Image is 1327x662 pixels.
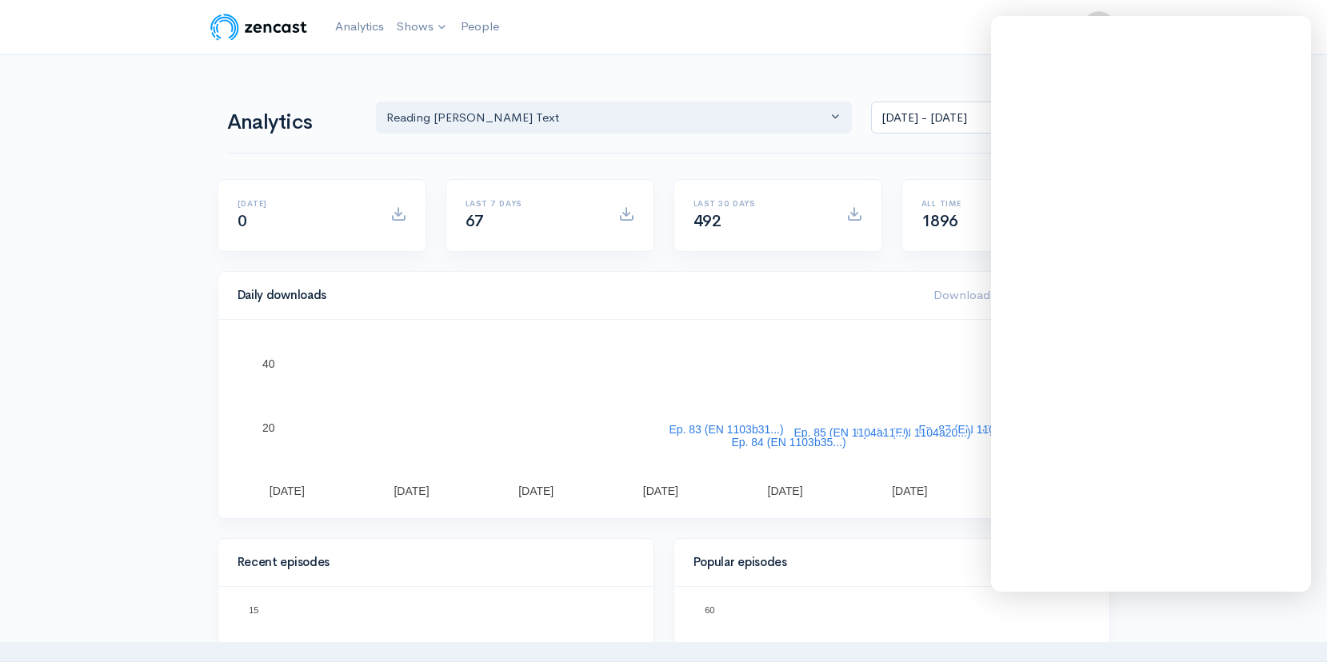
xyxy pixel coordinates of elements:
h6: Last 7 days [466,199,599,208]
iframe: gist-messenger-iframe [991,16,1311,592]
text: [DATE] [767,485,802,497]
img: ZenCast Logo [208,11,310,43]
span: 67 [466,211,484,231]
text: Ep. 86 (EN 1104a20...) [856,426,970,439]
text: [DATE] [642,485,677,497]
span: Downloads during period: [933,287,1099,302]
text: Ep. 85 (EN 1104a11...) [793,426,908,439]
a: Analytics [329,10,390,44]
text: 40 [262,357,275,370]
text: [DATE] [269,485,304,497]
h6: All time [921,199,1055,208]
img: ... [1083,11,1115,43]
svg: A chart. [238,339,1090,499]
text: Ep. 85 [356,632,382,641]
input: analytics date range selector [871,102,1068,134]
text: 20 [262,421,275,434]
h4: Popular episodes [693,556,985,569]
text: 15 [249,605,258,615]
a: People [454,10,506,44]
text: [DATE] [518,485,554,497]
span: 0 [238,211,247,231]
text: Ep. 84 (EN 1103b35...) [731,436,845,449]
a: Shows [390,10,454,45]
h1: Analytics [227,111,357,134]
h4: Daily downloads [238,289,915,302]
text: [DATE] [394,485,429,497]
button: Reading Aristotle's Text [376,102,853,134]
h6: [DATE] [238,199,371,208]
span: 492 [693,211,721,231]
text: 60 [705,605,714,615]
span: 1896 [921,211,958,231]
h4: Recent episodes [238,556,625,569]
div: Reading [PERSON_NAME] Text [386,109,828,127]
text: Ep. 87 (EN 1104a27...) [918,423,1033,436]
a: Help [1017,10,1073,45]
text: [DATE] [892,485,927,497]
iframe: gist-messenger-bubble-iframe [1273,608,1311,646]
text: Ep. 83 (EN 1103b31...) [669,423,783,436]
h6: Last 30 days [693,199,827,208]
